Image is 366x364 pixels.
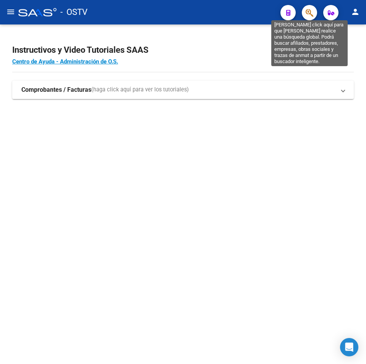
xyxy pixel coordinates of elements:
[60,4,87,21] span: - OSTV
[6,7,15,16] mat-icon: menu
[12,81,354,99] mat-expansion-panel-header: Comprobantes / Facturas(haga click aquí para ver los tutoriales)
[21,86,91,94] strong: Comprobantes / Facturas
[91,86,189,94] span: (haga click aquí para ver los tutoriales)
[351,7,360,16] mat-icon: person
[12,58,118,65] a: Centro de Ayuda - Administración de O.S.
[340,338,358,356] div: Open Intercom Messenger
[12,43,354,57] h2: Instructivos y Video Tutoriales SAAS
